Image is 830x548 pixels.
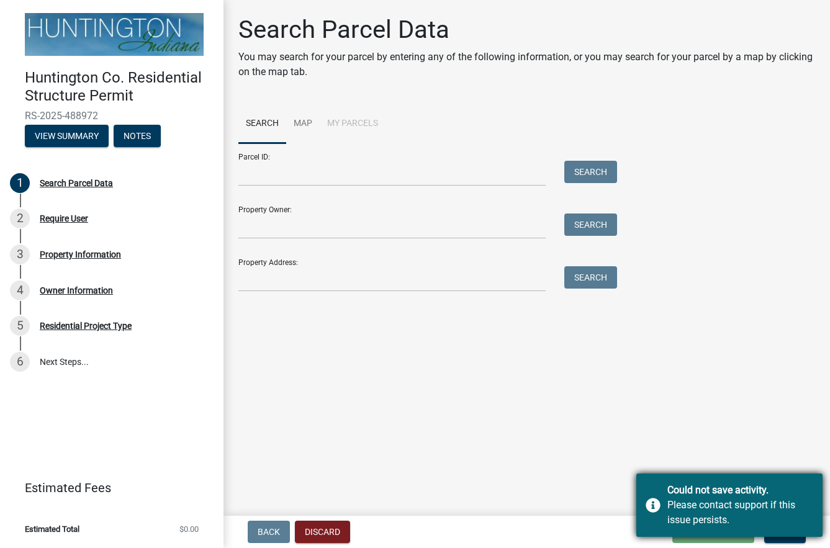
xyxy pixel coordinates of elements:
[40,250,121,259] div: Property Information
[258,527,280,537] span: Back
[25,525,79,533] span: Estimated Total
[564,161,617,183] button: Search
[10,352,30,372] div: 6
[114,132,161,141] wm-modal-confirm: Notes
[238,104,286,144] a: Search
[25,132,109,141] wm-modal-confirm: Summary
[25,110,199,122] span: RS-2025-488972
[667,498,813,528] div: Please contact support if this issue persists.
[10,245,30,264] div: 3
[25,125,109,147] button: View Summary
[10,475,204,500] a: Estimated Fees
[179,525,199,533] span: $0.00
[10,209,30,228] div: 2
[564,266,617,289] button: Search
[10,281,30,300] div: 4
[40,321,132,330] div: Residential Project Type
[564,213,617,236] button: Search
[25,13,204,56] img: Huntington County, Indiana
[40,179,113,187] div: Search Parcel Data
[248,521,290,543] button: Back
[40,214,88,223] div: Require User
[286,104,320,144] a: Map
[114,125,161,147] button: Notes
[10,173,30,193] div: 1
[238,50,815,79] p: You may search for your parcel by entering any of the following information, or you may search fo...
[10,316,30,336] div: 5
[667,483,813,498] div: Could not save activity.
[40,286,113,295] div: Owner Information
[25,69,214,105] h4: Huntington Co. Residential Structure Permit
[238,15,815,45] h1: Search Parcel Data
[295,521,350,543] button: Discard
